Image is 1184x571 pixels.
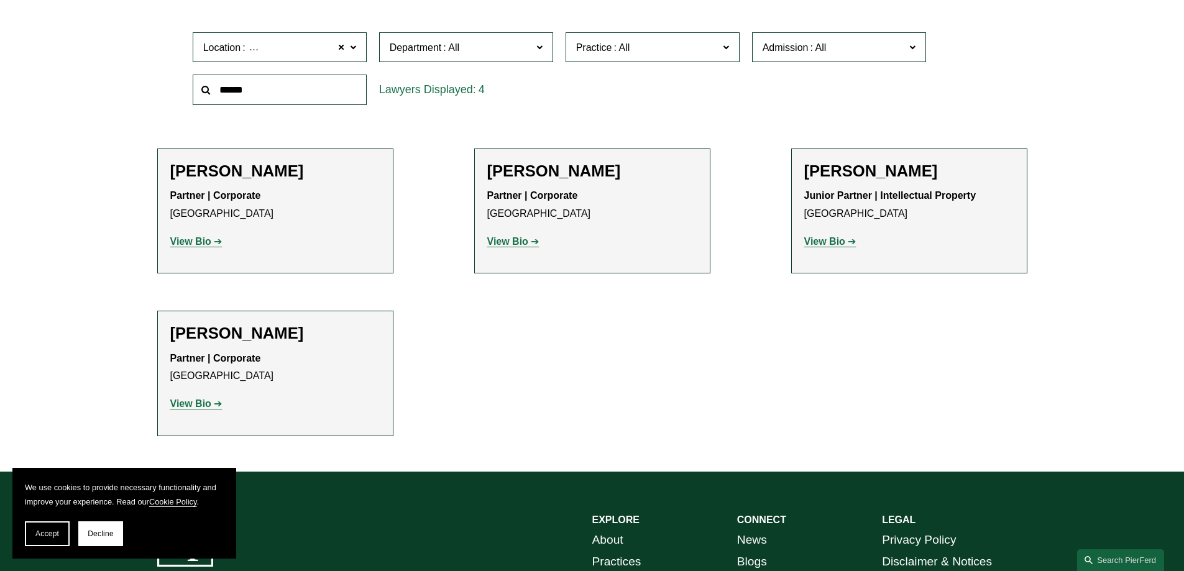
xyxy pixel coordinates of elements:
a: Privacy Policy [882,529,956,551]
h2: [PERSON_NAME] [804,162,1014,181]
p: We use cookies to provide necessary functionality and improve your experience. Read our . [25,480,224,509]
strong: View Bio [487,236,528,247]
a: View Bio [170,236,223,247]
strong: CONNECT [737,514,786,525]
span: Accept [35,529,59,538]
p: [GEOGRAPHIC_DATA] [170,350,380,386]
p: [GEOGRAPHIC_DATA] [170,187,380,223]
strong: LEGAL [882,514,916,525]
strong: Partner | Corporate [170,190,261,201]
a: View Bio [487,236,539,247]
span: Practice [576,42,612,53]
span: 4 [479,83,485,96]
span: Location [203,42,241,53]
a: Cookie Policy [149,497,197,506]
a: About [592,529,623,551]
span: Department [390,42,442,53]
a: Search this site [1077,549,1164,571]
span: [GEOGRAPHIC_DATA] [247,40,351,56]
a: View Bio [804,236,856,247]
button: Decline [78,521,123,546]
span: Decline [88,529,114,538]
p: [GEOGRAPHIC_DATA] [804,187,1014,223]
strong: Partner | Corporate [170,353,261,363]
h2: [PERSON_NAME] [170,324,380,343]
a: News [737,529,767,551]
strong: View Bio [170,398,211,409]
strong: EXPLORE [592,514,640,525]
h2: [PERSON_NAME] [170,162,380,181]
a: View Bio [170,398,223,409]
strong: Partner | Corporate [487,190,578,201]
button: Accept [25,521,70,546]
section: Cookie banner [12,468,236,559]
span: Admission [763,42,809,53]
h2: [PERSON_NAME] [487,162,697,181]
strong: View Bio [170,236,211,247]
strong: View Bio [804,236,845,247]
strong: Junior Partner | Intellectual Property [804,190,976,201]
p: [GEOGRAPHIC_DATA] [487,187,697,223]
